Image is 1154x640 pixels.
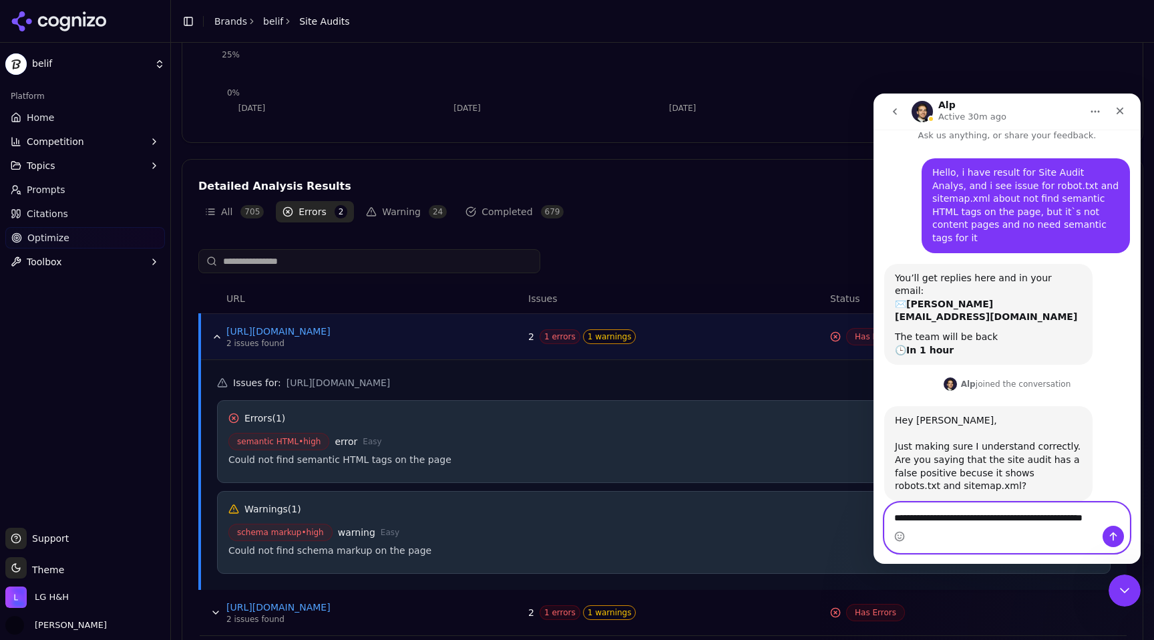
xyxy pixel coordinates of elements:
[825,284,1127,314] th: Status
[874,94,1141,564] iframe: Intercom live chat
[429,205,447,218] span: 24
[381,527,399,538] span: Easy
[846,604,905,621] span: Has Errors
[338,526,375,539] span: warning
[541,205,564,218] span: 679
[459,201,570,222] button: Completed679
[27,183,65,196] span: Prompts
[359,201,453,222] button: Warning24
[27,135,84,148] span: Competition
[5,179,165,200] a: Prompts
[228,433,329,450] span: semantic HTML • high
[669,104,697,113] tspan: [DATE]
[228,524,333,541] span: schema markup • high
[214,15,350,28] nav: breadcrumb
[198,181,351,192] div: Detailed Analysis Results
[32,58,149,70] span: belif
[217,376,1111,389] h5: Issues for :
[5,227,165,249] a: Optimize
[523,284,825,314] th: Issues
[5,587,27,608] img: LG H&H
[276,201,354,222] button: Errors2
[335,205,348,218] span: 2
[5,86,165,107] div: Platform
[29,619,107,631] span: [PERSON_NAME]
[5,203,165,224] a: Citations
[27,159,55,172] span: Topics
[363,436,381,447] span: Easy
[226,338,427,349] div: 2 issues found
[540,329,580,344] span: 1 errors
[226,325,427,338] a: [URL][DOMAIN_NAME]
[528,330,534,343] span: 2
[5,107,165,128] a: Home
[583,329,636,344] span: 1 warnings
[27,111,54,124] span: Home
[226,601,427,614] a: [URL][DOMAIN_NAME]
[5,251,165,273] button: Toolbox
[227,88,240,98] tspan: 0%
[228,453,1099,466] div: Could not find semantic HTML tags on the page
[27,532,69,545] span: Support
[27,255,62,269] span: Toolbox
[214,16,247,27] a: Brands
[198,201,270,222] button: All705
[5,616,24,635] img: Yaroslav Mynchenko
[583,605,636,620] span: 1 warnings
[198,284,1127,636] div: Data table
[335,435,357,448] span: error
[299,15,349,28] span: Site Audits
[244,502,301,516] h6: Warnings ( 1 )
[244,412,285,425] h6: Errors ( 1 )
[5,53,27,75] img: belif
[846,328,905,345] span: Has Errors
[228,544,1099,557] div: Could not find schema markup on the page
[5,155,165,176] button: Topics
[35,591,69,603] span: LG H&H
[5,587,69,608] button: Open organization switcher
[226,614,427,625] div: 2 issues found
[238,104,266,113] tspan: [DATE]
[5,616,107,635] button: Open user button
[830,292,860,305] span: Status
[222,50,240,59] tspan: 25%
[540,605,580,620] span: 1 errors
[27,565,64,575] span: Theme
[226,292,245,305] span: URL
[453,104,481,113] tspan: [DATE]
[263,15,283,28] a: belif
[27,207,68,220] span: Citations
[221,284,523,314] th: URL
[1109,575,1141,607] iframe: Intercom live chat
[286,376,391,389] span: [URL][DOMAIN_NAME]
[240,205,264,218] span: 705
[528,292,558,305] span: Issues
[5,131,165,152] button: Competition
[528,606,534,619] span: 2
